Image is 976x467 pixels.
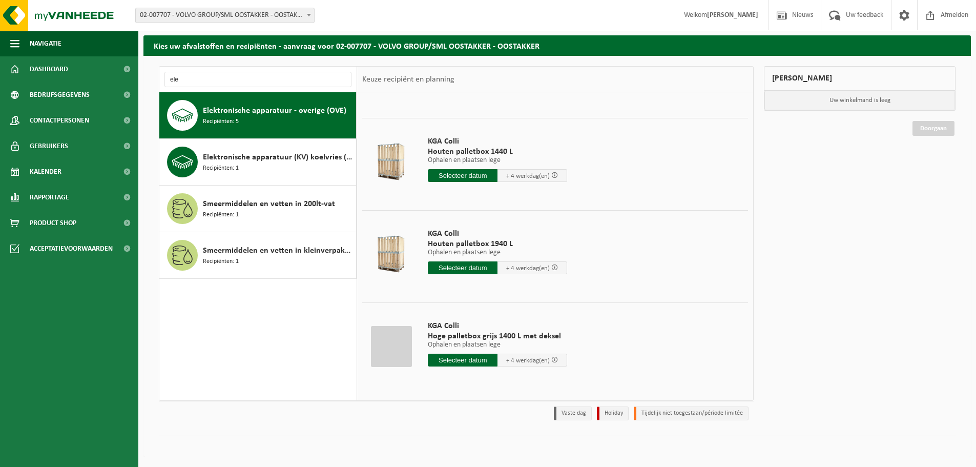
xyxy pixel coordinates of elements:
[428,157,567,164] p: Ophalen en plaatsen lege
[428,229,567,239] span: KGA Colli
[30,82,90,108] span: Bedrijfsgegevens
[203,105,346,117] span: Elektronische apparatuur - overige (OVE)
[597,407,629,420] li: Holiday
[30,108,89,133] span: Contactpersonen
[159,139,357,186] button: Elektronische apparatuur (KV) koelvries (huishoudelijk) Recipiënten: 1
[30,159,61,185] span: Kalender
[707,11,758,19] strong: [PERSON_NAME]
[428,321,567,331] span: KGA Colli
[428,249,567,256] p: Ophalen en plaatsen lege
[506,357,550,364] span: + 4 werkdag(en)
[428,331,567,341] span: Hoge palletbox grijs 1400 L met deksel
[428,261,497,274] input: Selecteer datum
[428,169,497,182] input: Selecteer datum
[143,35,971,55] h2: Kies uw afvalstoffen en recipiënten - aanvraag voor 02-007707 - VOLVO GROUP/SML OOSTAKKER - OOSTA...
[203,198,335,210] span: Smeermiddelen en vetten in 200lt-vat
[30,185,69,210] span: Rapportage
[428,354,497,367] input: Selecteer datum
[203,210,239,220] span: Recipiënten: 1
[554,407,592,420] li: Vaste dag
[203,245,354,257] span: Smeermiddelen en vetten in kleinverpakking
[135,8,315,23] span: 02-007707 - VOLVO GROUP/SML OOSTAKKER - OOSTAKKER
[912,121,954,136] a: Doorgaan
[428,341,567,349] p: Ophalen en plaatsen lege
[164,72,351,87] input: Materiaal zoeken
[136,8,314,23] span: 02-007707 - VOLVO GROUP/SML OOSTAKKER - OOSTAKKER
[428,239,567,249] span: Houten palletbox 1940 L
[30,56,68,82] span: Dashboard
[203,117,239,127] span: Recipiënten: 5
[159,92,357,139] button: Elektronische apparatuur - overige (OVE) Recipiënten: 5
[428,147,567,157] span: Houten palletbox 1440 L
[30,133,68,159] span: Gebruikers
[30,236,113,261] span: Acceptatievoorwaarden
[30,31,61,56] span: Navigatie
[428,136,567,147] span: KGA Colli
[159,186,357,232] button: Smeermiddelen en vetten in 200lt-vat Recipiënten: 1
[764,91,955,110] p: Uw winkelmand is leeg
[357,67,460,92] div: Keuze recipiënt en planning
[634,407,749,420] li: Tijdelijk niet toegestaan/période limitée
[30,210,76,236] span: Product Shop
[203,257,239,267] span: Recipiënten: 1
[506,173,550,179] span: + 4 werkdag(en)
[203,164,239,173] span: Recipiënten: 1
[203,151,354,164] span: Elektronische apparatuur (KV) koelvries (huishoudelijk)
[506,265,550,272] span: + 4 werkdag(en)
[159,232,357,279] button: Smeermiddelen en vetten in kleinverpakking Recipiënten: 1
[764,66,956,91] div: [PERSON_NAME]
